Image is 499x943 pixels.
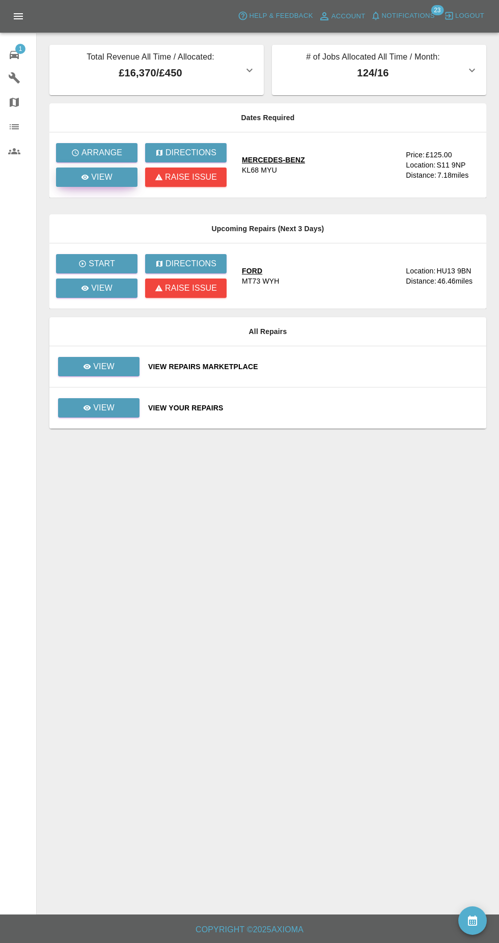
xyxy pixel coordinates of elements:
p: View [91,171,113,183]
th: All Repairs [49,317,486,346]
div: Location: [406,160,435,170]
button: Directions [145,143,227,162]
p: View [93,360,115,373]
button: Total Revenue All Time / Allocated:£16,370/£450 [49,45,264,95]
button: Start [56,254,137,273]
a: View [56,279,137,298]
button: Directions [145,254,227,273]
p: Raise issue [165,282,217,294]
p: # of Jobs Allocated All Time / Month: [280,51,466,65]
div: Location: [406,266,435,276]
a: FORDMT73 WYH [242,266,398,286]
button: # of Jobs Allocated All Time / Month:124/16 [272,45,486,95]
div: FORD [242,266,280,276]
p: Total Revenue All Time / Allocated: [58,51,243,65]
a: MERCEDES-BENZKL68 MYU [242,155,398,175]
p: View [93,402,115,414]
div: MERCEDES-BENZ [242,155,305,165]
button: Arrange [56,143,137,162]
p: Directions [165,258,216,270]
div: KL68 MYU [242,165,277,175]
p: Arrange [81,147,122,159]
a: View [58,398,140,418]
a: Account [316,8,368,24]
div: HU13 9BN [436,266,471,276]
div: Distance: [406,170,436,180]
a: View [58,357,140,376]
span: 1 [15,44,25,54]
button: Help & Feedback [235,8,315,24]
a: View [58,362,140,370]
h6: Copyright © 2025 Axioma [8,923,491,937]
a: View [58,403,140,411]
button: Logout [441,8,487,24]
span: Account [331,11,366,22]
button: Notifications [368,8,437,24]
span: 23 [431,5,443,15]
div: 46.46 miles [437,276,478,286]
div: Distance: [406,276,436,286]
span: Logout [455,10,484,22]
a: View Your Repairs [148,403,478,413]
span: Notifications [382,10,435,22]
p: 124 / 16 [280,65,466,80]
button: Open drawer [6,4,31,29]
a: View [56,168,137,187]
p: Raise issue [165,171,217,183]
div: S11 9NP [436,160,465,170]
button: Raise issue [145,279,227,298]
th: Upcoming Repairs (Next 3 Days) [49,214,486,243]
div: £125.00 [426,150,452,160]
p: Directions [165,147,216,159]
button: availability [458,906,487,935]
a: Location:HU13 9BNDistance:46.46miles [406,266,478,286]
div: 7.18 miles [437,170,478,180]
div: MT73 WYH [242,276,280,286]
button: Raise issue [145,168,227,187]
a: View Repairs Marketplace [148,362,478,372]
span: Help & Feedback [249,10,313,22]
div: Price: [406,150,425,160]
th: Dates Required [49,103,486,132]
p: View [91,282,113,294]
p: Start [89,258,115,270]
a: Price:£125.00Location:S11 9NPDistance:7.18miles [406,150,478,180]
p: £16,370 / £450 [58,65,243,80]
